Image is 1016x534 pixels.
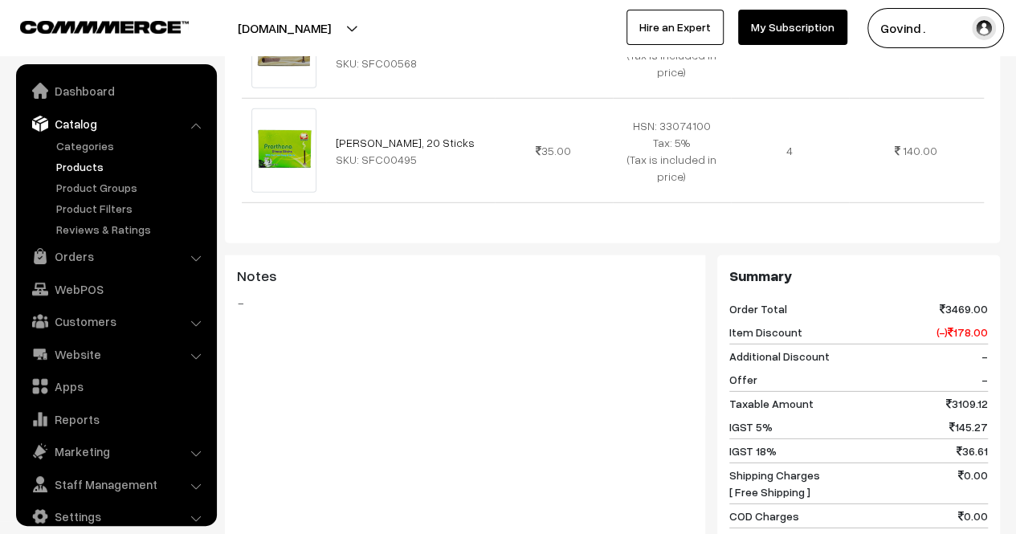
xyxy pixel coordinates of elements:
[627,119,716,183] span: HSN: 33074100 Tax: 5% (Tax is included in price)
[20,242,211,271] a: Orders
[52,158,211,175] a: Products
[729,324,802,340] span: Item Discount
[903,144,937,157] span: 140.00
[729,267,988,285] h3: Summary
[940,300,988,317] span: 3469.00
[336,55,485,71] div: SKU: SFC00568
[20,372,211,401] a: Apps
[20,109,211,138] a: Catalog
[20,340,211,369] a: Website
[981,371,988,388] span: -
[738,10,847,45] a: My Subscription
[729,508,799,524] span: COD Charges
[336,151,485,168] div: SKU: SFC00495
[786,144,793,157] span: 4
[936,324,988,340] span: (-) 178.00
[20,307,211,336] a: Customers
[20,16,161,35] a: COMMMERCE
[20,275,211,304] a: WebPOS
[237,293,693,312] blockquote: -
[729,371,757,388] span: Offer
[957,442,988,459] span: 36.61
[958,508,988,524] span: 0.00
[237,267,693,285] h3: Notes
[52,221,211,238] a: Reviews & Ratings
[20,470,211,499] a: Staff Management
[336,136,475,149] a: [PERSON_NAME], 20 Sticks
[626,10,724,45] a: Hire an Expert
[627,14,716,79] span: HSN: 33074100 Tax: 5% (Tax is included in price)
[958,467,988,500] span: 0.00
[729,418,773,435] span: IGST 5%
[20,502,211,531] a: Settings
[52,179,211,196] a: Product Groups
[949,418,988,435] span: 145.27
[20,76,211,105] a: Dashboard
[182,8,387,48] button: [DOMAIN_NAME]
[729,442,777,459] span: IGST 18%
[729,348,830,365] span: Additional Discount
[946,395,988,412] span: 3109.12
[251,108,316,193] img: prarthna-jasmine-dhoop-20sticks.png
[536,144,571,157] span: 35.00
[729,395,814,412] span: Taxable Amount
[729,300,787,317] span: Order Total
[52,137,211,154] a: Categories
[20,21,189,33] img: COMMMERCE
[972,16,996,40] img: user
[52,200,211,217] a: Product Filters
[867,8,1004,48] button: Govind .
[981,348,988,365] span: -
[20,437,211,466] a: Marketing
[20,405,211,434] a: Reports
[729,467,820,500] span: Shipping Charges [ Free Shipping ]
